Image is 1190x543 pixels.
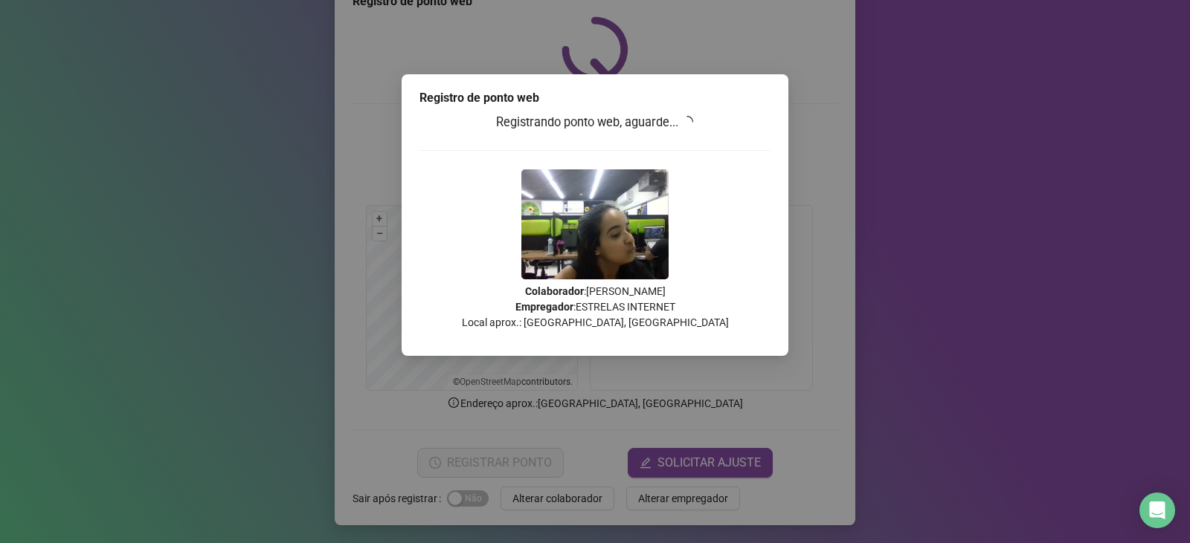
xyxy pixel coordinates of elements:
strong: Colaborador [525,285,584,297]
img: 2Q== [521,169,669,279]
p: : [PERSON_NAME] : ESTRELAS INTERNET Local aprox.: [GEOGRAPHIC_DATA], [GEOGRAPHIC_DATA] [419,284,771,331]
strong: Empregador [515,301,573,313]
h3: Registrando ponto web, aguarde... [419,113,771,132]
div: Registro de ponto web [419,89,771,107]
div: Open Intercom Messenger [1139,492,1175,528]
span: loading [680,114,696,130]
